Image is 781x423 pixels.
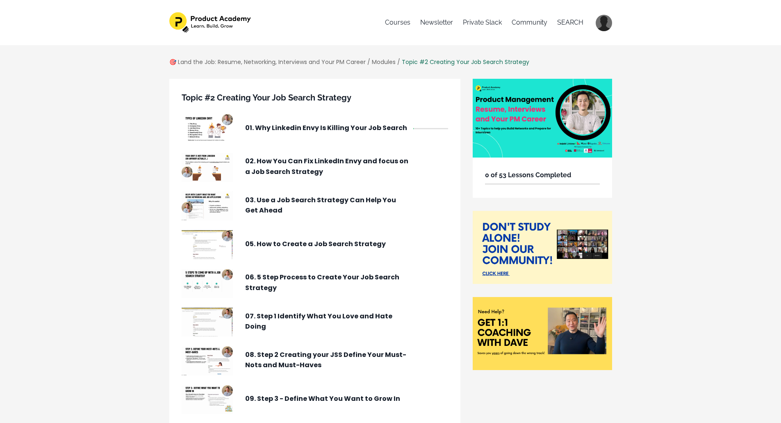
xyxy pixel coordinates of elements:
[182,230,448,259] a: 05. How to Create a Job Search Strategy
[245,393,409,404] p: 09. Step 3 - Define What You Want to Grow In
[182,269,448,298] a: 06. 5 Step Process to Create Your Job Search Strategy
[182,346,233,375] img: 99226a5b-771d-463f-8c58-f8af056762ae.jpg
[182,269,233,298] img: 32c4b0e0-dbf4-4e27-b45a-c96b74153dd9.jpg
[485,170,600,181] h6: 0 of 53 Lessons Completed
[245,272,409,293] p: 06. 5 Step Process to Create Your Job Search Strategy
[245,195,409,216] p: 03. Use a Job Search Strategy Can Help You Get Ahead
[397,57,400,66] div: /
[557,12,583,33] a: SEARCH
[245,123,409,133] p: 01. Why Linkedin Envy Is Killing Your Job Search
[385,12,410,33] a: Courses
[420,12,453,33] a: Newsletter
[182,153,448,182] a: 02. How You Can Fix LinkedIn Envy and focus on a Job Search Strategy
[182,385,448,414] a: 09. Step 3 - Define What You Want to Grow In
[182,153,233,182] img: 59ec53f8-6e25-4af4-915d-b70f0cb9f0a0.jpg
[473,297,612,370] img: 31663f0-4d37-7ff1-3618-b85108154b7_71478a6e-2d0d-4cca-b3ab-0d0e567147e1.png
[182,192,233,220] img: f4bdf2d5-5f76-4e58-ae86-afe6667c4ce3.jpg
[169,58,366,66] a: 🎯 Land the Job: Resume, Networking, Interviews and Your PM Career
[372,58,396,66] a: Modules
[473,211,612,284] img: e01f63b-1a4d-d278-a78-6aa1477cac13_join_our_community.png
[512,12,547,33] a: Community
[473,79,612,157] img: 47fc86-8f11-752b-55fd-4f2db13bab1f_13.png
[182,114,233,143] img: e43c621-ee1d-5fb-8f74-c672d11b48dc_0a3dfed55ed2e37da8c47cb7b1d3f98a5f154eb2.jpg
[245,311,409,332] p: 07. Step 1 Identify What You Love and Hate Doing
[182,192,448,220] a: 03. Use a Job Search Strategy Can Help You Get Ahead
[169,12,253,33] img: 27ec826-c42b-1fdd-471c-6c78b547101_582dc3fb-c1b0-4259-95ab-5487f20d86c3.png
[182,385,233,414] img: d78ed009-1f66-4b6c-b186-76dcd85e2549.jpg
[367,57,370,66] div: /
[463,12,502,33] a: Private Slack
[182,91,448,104] h5: Topic #2 Creating Your Job Search Strategy
[245,156,409,177] p: 02. How You Can Fix LinkedIn Envy and focus on a Job Search Strategy
[182,308,448,336] a: 07. Step 1 Identify What You Love and Hate Doing
[182,308,233,336] img: 134ed7b5-163b-40bb-b943-19be6c1f7fc0.jpg
[182,230,233,259] img: d085ec-12ca-02da-232-74374dcdc_168986c4a5eb1ea23ac126469fb9e5e2ea662f30.jpg
[245,239,409,249] p: 05. How to Create a Job Search Strategy
[402,57,529,66] div: Topic #2 Creating Your Job Search Strategy
[245,350,409,370] p: 08. Step 2 Creating your JSS Define Your Must-Nots and Must-Haves
[182,346,448,375] a: 08. Step 2 Creating your JSS Define Your Must-Nots and Must-Haves
[596,15,612,31] img: 75e2dc8c311b8c9669852475a2df2000
[182,114,448,143] a: 01. Why Linkedin Envy Is Killing Your Job Search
